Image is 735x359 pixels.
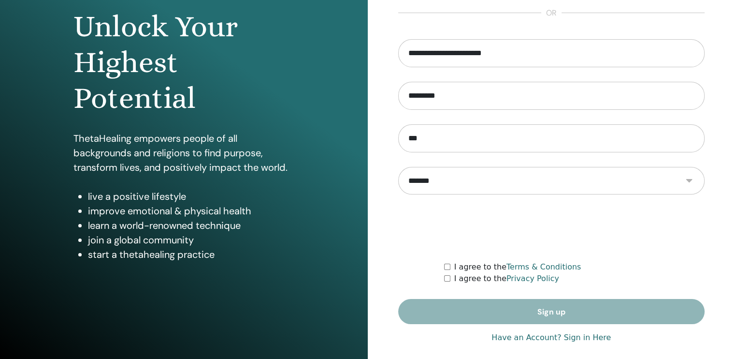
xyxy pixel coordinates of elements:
[88,233,294,247] li: join a global community
[88,189,294,204] li: live a positive lifestyle
[88,247,294,262] li: start a thetahealing practice
[454,261,581,273] label: I agree to the
[491,332,611,344] a: Have an Account? Sign in Here
[88,218,294,233] li: learn a world-renowned technique
[506,262,581,271] a: Terms & Conditions
[88,204,294,218] li: improve emotional & physical health
[73,9,294,117] h1: Unlock Your Highest Potential
[73,131,294,175] p: ThetaHealing empowers people of all backgrounds and religions to find purpose, transform lives, a...
[506,274,559,283] a: Privacy Policy
[478,209,625,247] iframe: reCAPTCHA
[454,273,559,284] label: I agree to the
[541,7,562,19] span: or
